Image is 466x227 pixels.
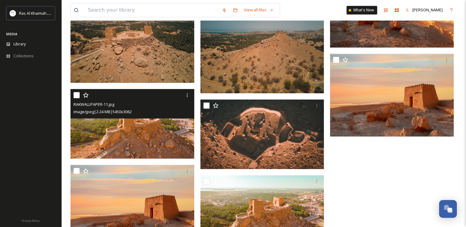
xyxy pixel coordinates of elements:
a: [PERSON_NAME] [402,4,446,16]
a: View all files [241,4,277,16]
span: [PERSON_NAME] [412,7,443,13]
span: Library [13,41,26,47]
a: What's New [347,6,377,14]
img: Dhaya Fort .jpg [200,0,324,93]
img: RAKWALLPAPER-11.jpg [70,89,194,159]
input: Search your library [85,3,219,17]
span: Collections [13,53,34,59]
span: RAKWALLPAPER-11.jpg [74,102,114,107]
img: Logo_RAKTDA_RGB-01.png [10,10,16,16]
a: Privacy Policy [22,217,40,224]
button: Open Chat [439,200,457,218]
span: MEDIA [6,32,17,36]
img: dhayah fort.jpg [330,54,454,137]
img: Dhayah Fort Aerial view.jpg [200,99,324,169]
span: Privacy Policy [22,219,40,223]
span: Ras Al Khaimah Tourism Development Authority [19,10,106,16]
span: image/jpeg | 2.24 MB | 5450 x 3062 [74,109,132,114]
